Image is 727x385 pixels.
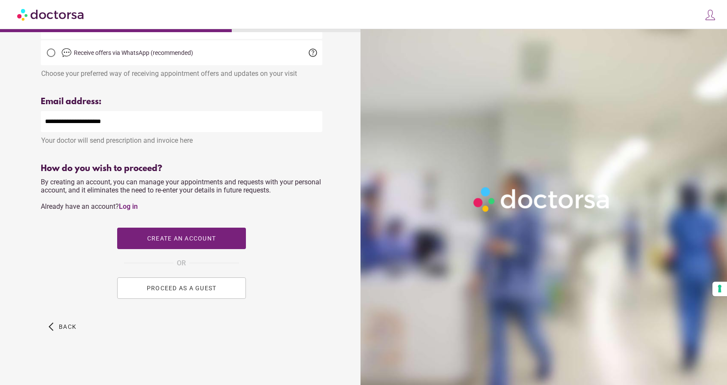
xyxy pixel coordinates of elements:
[41,132,322,144] div: Your doctor will send prescription and invoice here
[712,282,727,296] button: Your consent preferences for tracking technologies
[17,5,85,24] img: Doctorsa.com
[45,316,80,337] button: arrow_back_ios Back
[308,48,318,58] span: help
[61,48,72,58] img: chat
[41,65,322,78] div: Choose your preferred way of receiving appointment offers and updates on your visit
[147,235,215,242] span: Create an account
[117,277,246,299] button: PROCEED AS A GUEST
[177,258,186,269] span: OR
[74,49,193,56] span: Receive offers via WhatsApp (recommended)
[146,285,216,292] span: PROCEED AS A GUEST
[470,183,615,216] img: Logo-Doctorsa-trans-White-partial-flat.png
[59,323,76,330] span: Back
[41,97,322,107] div: Email address:
[119,202,138,211] a: Log in
[41,164,322,174] div: How do you wish to proceed?
[704,9,716,21] img: icons8-customer-100.png
[117,228,246,249] button: Create an account
[41,178,321,211] span: By creating an account, you can manage your appointments and requests with your personal account,...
